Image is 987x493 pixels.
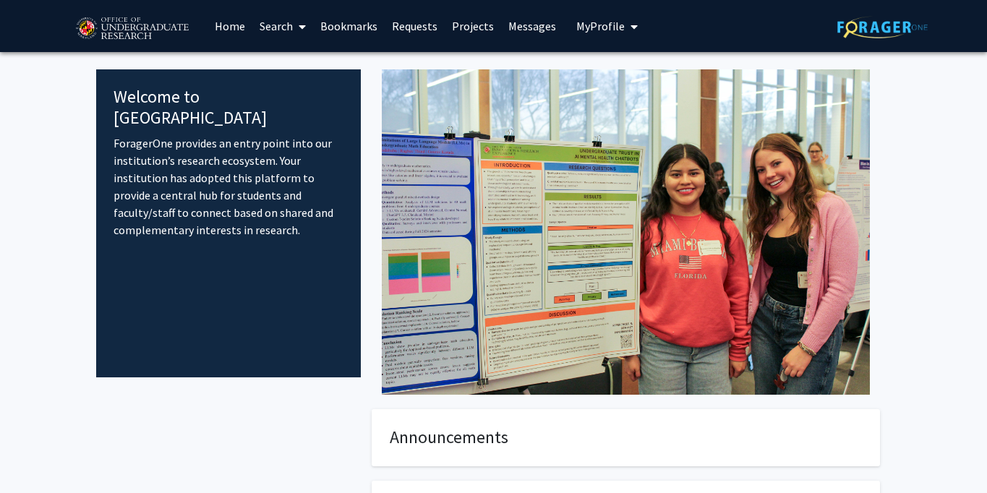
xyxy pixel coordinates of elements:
[71,11,193,47] img: University of Maryland Logo
[252,1,313,51] a: Search
[445,1,501,51] a: Projects
[385,1,445,51] a: Requests
[208,1,252,51] a: Home
[114,87,344,129] h4: Welcome to [GEOGRAPHIC_DATA]
[313,1,385,51] a: Bookmarks
[114,134,344,239] p: ForagerOne provides an entry point into our institution’s research ecosystem. Your institution ha...
[11,428,61,482] iframe: Chat
[576,19,625,33] span: My Profile
[390,427,862,448] h4: Announcements
[382,69,870,395] img: Cover Image
[501,1,563,51] a: Messages
[837,16,928,38] img: ForagerOne Logo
